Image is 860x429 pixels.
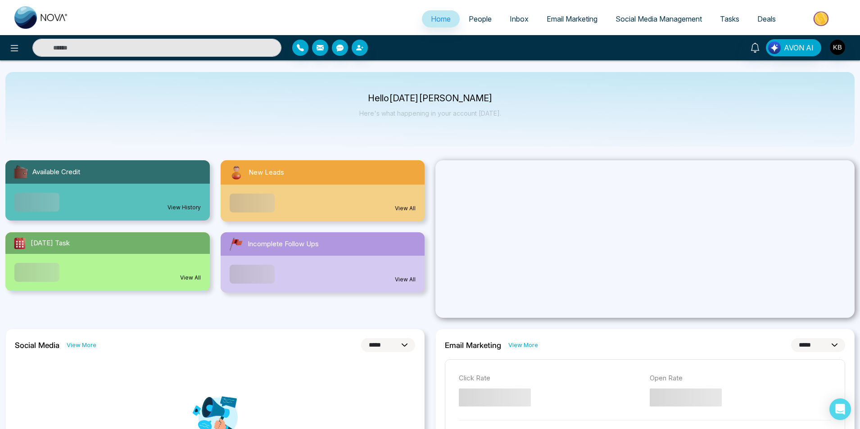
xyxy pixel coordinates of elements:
[31,238,70,248] span: [DATE] Task
[228,164,245,181] img: newLeads.svg
[616,14,702,23] span: Social Media Management
[67,341,96,349] a: View More
[32,167,80,177] span: Available Credit
[720,14,739,23] span: Tasks
[757,14,776,23] span: Deals
[445,341,501,350] h2: Email Marketing
[395,275,416,284] a: View All
[784,42,814,53] span: AVON AI
[359,109,501,117] p: Here's what happening in your account [DATE].
[748,10,785,27] a: Deals
[13,164,29,180] img: availableCredit.svg
[15,341,59,350] h2: Social Media
[180,274,201,282] a: View All
[538,10,607,27] a: Email Marketing
[469,14,492,23] span: People
[14,6,68,29] img: Nova CRM Logo
[650,373,832,384] p: Open Rate
[829,398,851,420] div: Open Intercom Messenger
[395,204,416,212] a: View All
[768,41,781,54] img: Lead Flow
[359,95,501,102] p: Hello [DATE][PERSON_NAME]
[248,239,319,249] span: Incomplete Follow Ups
[167,203,201,212] a: View History
[460,10,501,27] a: People
[547,14,597,23] span: Email Marketing
[249,167,284,178] span: New Leads
[422,10,460,27] a: Home
[830,40,845,55] img: User Avatar
[607,10,711,27] a: Social Media Management
[711,10,748,27] a: Tasks
[508,341,538,349] a: View More
[510,14,529,23] span: Inbox
[766,39,821,56] button: AVON AI
[431,14,451,23] span: Home
[215,232,430,293] a: Incomplete Follow UpsView All
[789,9,855,29] img: Market-place.gif
[228,236,244,252] img: followUps.svg
[459,373,641,384] p: Click Rate
[13,236,27,250] img: todayTask.svg
[215,160,430,221] a: New LeadsView All
[501,10,538,27] a: Inbox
